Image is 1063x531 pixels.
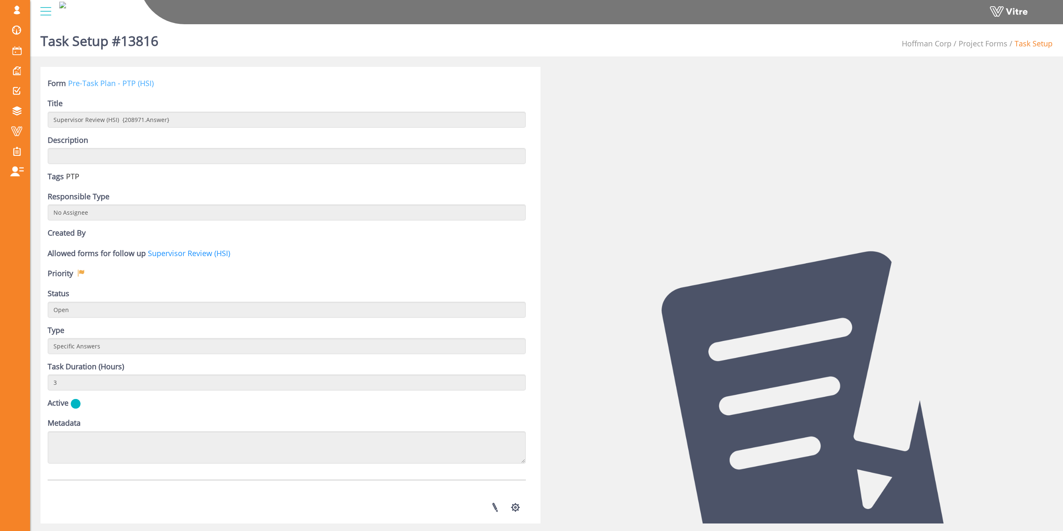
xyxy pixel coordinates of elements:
[48,97,63,109] label: Title
[1007,38,1053,49] li: Task Setup
[48,287,69,299] label: Status
[959,38,1007,48] a: Project Forms
[148,248,230,258] a: Supervisor Review (HSI)
[48,134,88,146] label: Description
[48,361,124,372] label: Task Duration (Hours)
[902,38,951,48] a: Hoffman Corp
[48,267,73,279] label: Priority
[48,191,109,202] label: Responsible Type
[71,399,81,409] img: yes
[66,171,79,181] span: 13816
[68,78,154,88] a: Pre-Task Plan - PTP (HSI)
[48,227,86,239] label: Created By
[48,77,66,89] label: Form
[48,324,64,336] label: Type
[41,21,158,56] h1: Task Setup #13816
[59,2,66,8] img: 145bab0d-ac9d-4db8-abe7-48df42b8fa0a.png
[48,397,68,409] label: Active
[48,170,64,182] label: Tags
[48,417,81,429] label: Metadata
[48,247,146,259] label: Allowed forms for follow up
